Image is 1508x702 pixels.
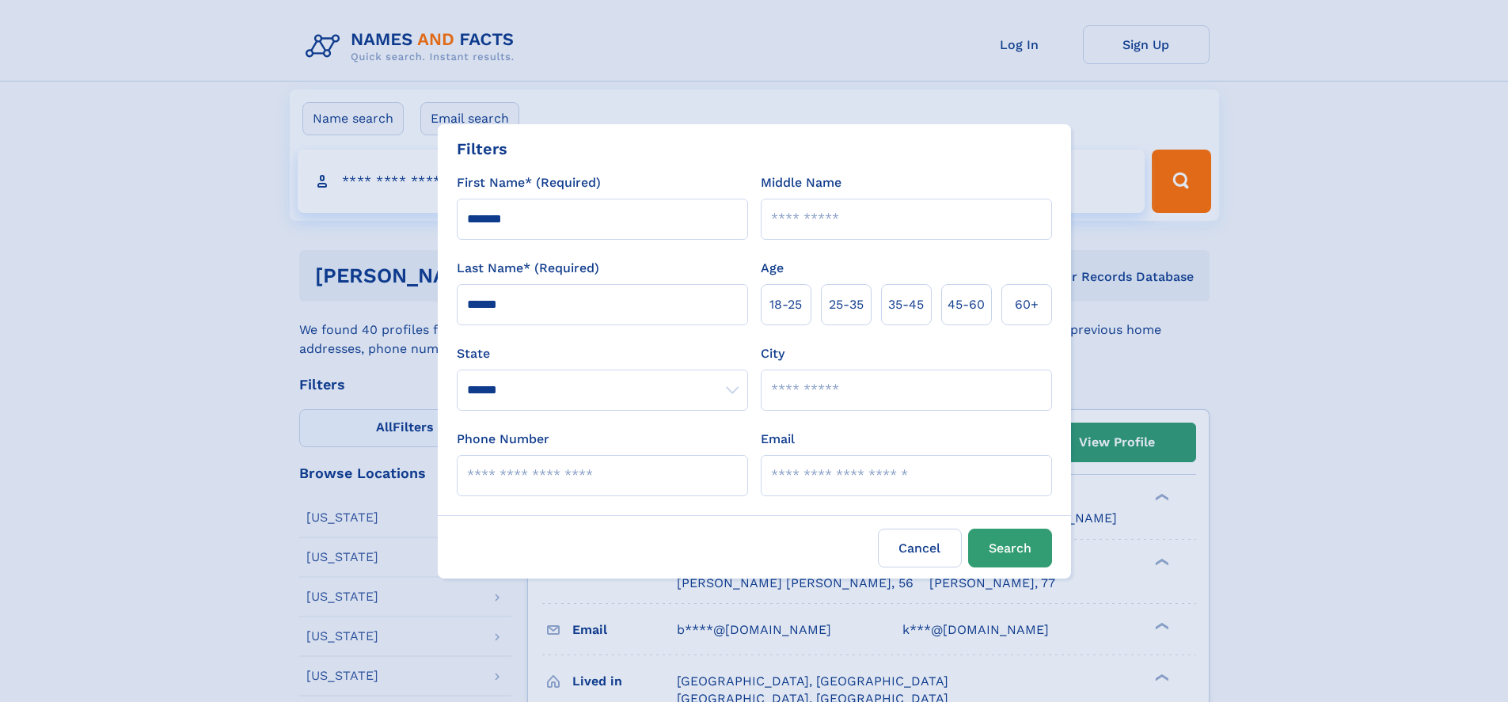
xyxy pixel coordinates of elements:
[761,344,784,363] label: City
[888,295,924,314] span: 35‑45
[1015,295,1039,314] span: 60+
[878,529,962,567] label: Cancel
[761,259,784,278] label: Age
[457,430,549,449] label: Phone Number
[457,137,507,161] div: Filters
[968,529,1052,567] button: Search
[761,173,841,192] label: Middle Name
[457,259,599,278] label: Last Name* (Required)
[457,173,601,192] label: First Name* (Required)
[761,430,795,449] label: Email
[769,295,802,314] span: 18‑25
[829,295,864,314] span: 25‑35
[457,344,748,363] label: State
[948,295,985,314] span: 45‑60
